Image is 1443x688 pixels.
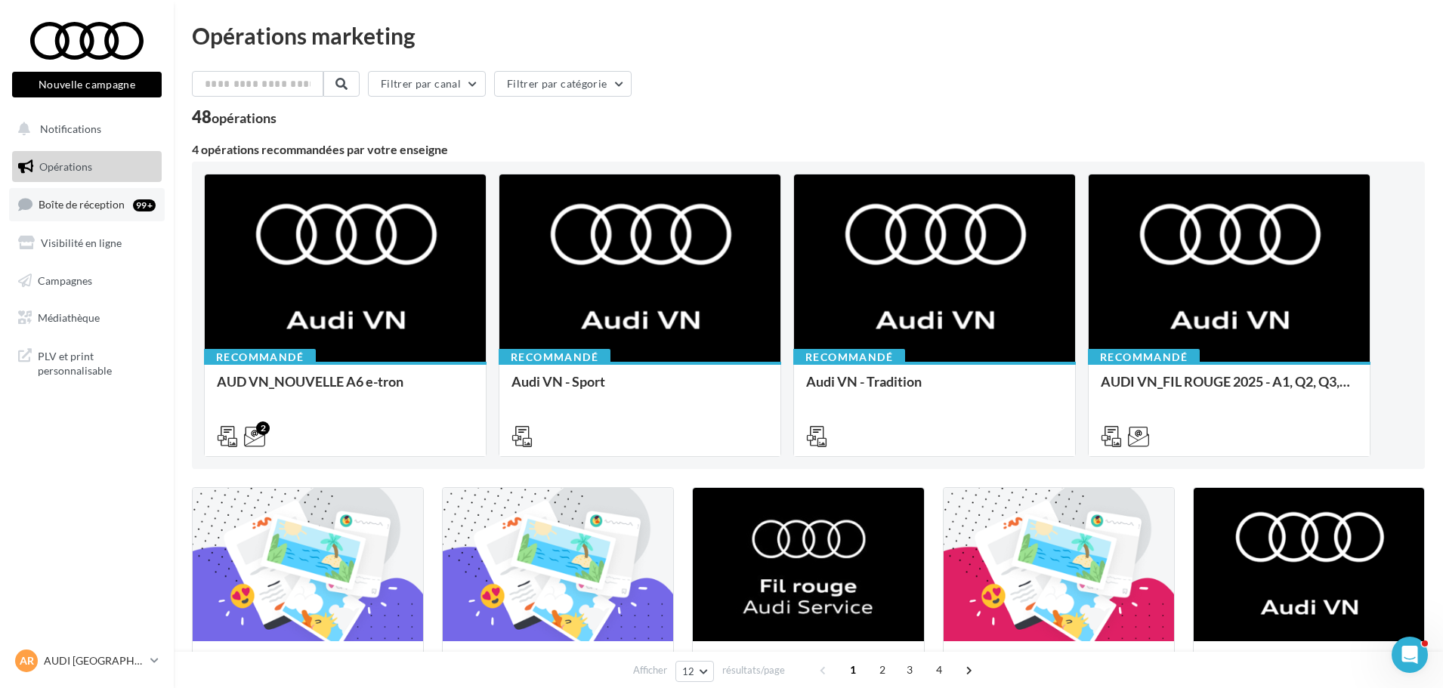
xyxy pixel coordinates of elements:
[9,227,165,259] a: Visibilité en ligne
[133,199,156,211] div: 99+
[1088,349,1200,366] div: Recommandé
[217,374,474,404] div: AUD VN_NOUVELLE A6 e-tron
[12,646,162,675] a: AR AUDI [GEOGRAPHIC_DATA]
[494,71,632,97] button: Filtrer par catégorie
[368,71,486,97] button: Filtrer par canal
[927,658,951,682] span: 4
[192,109,277,125] div: 48
[9,302,165,334] a: Médiathèque
[675,661,714,682] button: 12
[806,374,1063,404] div: Audi VN - Tradition
[1101,374,1358,404] div: AUDI VN_FIL ROUGE 2025 - A1, Q2, Q3, Q5 et Q4 e-tron
[9,151,165,183] a: Opérations
[793,349,905,366] div: Recommandé
[38,273,92,286] span: Campagnes
[898,658,922,682] span: 3
[192,24,1425,47] div: Opérations marketing
[499,349,610,366] div: Recommandé
[9,340,165,384] a: PLV et print personnalisable
[256,421,270,435] div: 2
[38,311,100,324] span: Médiathèque
[682,665,695,677] span: 12
[841,658,865,682] span: 1
[40,122,101,135] span: Notifications
[9,188,165,221] a: Boîte de réception99+
[212,111,277,125] div: opérations
[722,663,785,677] span: résultats/page
[9,113,159,145] button: Notifications
[38,346,156,378] span: PLV et print personnalisable
[1392,637,1428,673] iframe: Intercom live chat
[44,653,144,668] p: AUDI [GEOGRAPHIC_DATA]
[12,72,162,97] button: Nouvelle campagne
[192,143,1425,156] div: 4 opérations recommandées par votre enseigne
[511,374,768,404] div: Audi VN - Sport
[870,658,895,682] span: 2
[41,236,122,249] span: Visibilité en ligne
[20,653,34,668] span: AR
[39,160,92,173] span: Opérations
[9,265,165,297] a: Campagnes
[204,349,316,366] div: Recommandé
[39,198,125,211] span: Boîte de réception
[633,663,667,677] span: Afficher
